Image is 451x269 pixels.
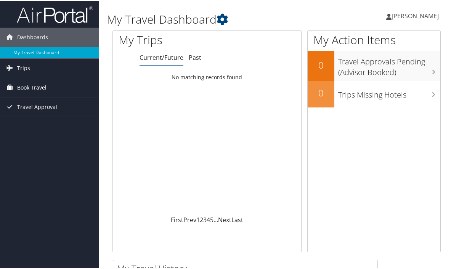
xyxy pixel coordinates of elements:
h1: My Travel Dashboard [107,11,333,27]
a: 1 [196,215,200,223]
span: Dashboards [17,27,48,46]
a: Past [189,53,201,61]
h3: Trips Missing Hotels [338,85,440,99]
a: 5 [210,215,213,223]
td: No matching records found [113,70,301,83]
span: … [213,215,218,223]
h1: My Trips [119,31,217,47]
h1: My Action Items [308,31,440,47]
a: 0Trips Missing Hotels [308,80,440,107]
a: First [171,215,183,223]
a: 2 [200,215,203,223]
span: [PERSON_NAME] [392,11,439,19]
a: Prev [183,215,196,223]
a: 4 [207,215,210,223]
a: 3 [203,215,207,223]
h2: 0 [308,86,334,99]
a: [PERSON_NAME] [386,4,446,27]
a: Last [231,215,243,223]
a: 0Travel Approvals Pending (Advisor Booked) [308,50,440,80]
h3: Travel Approvals Pending (Advisor Booked) [338,52,440,77]
h2: 0 [308,58,334,71]
span: Trips [17,58,30,77]
a: Next [218,215,231,223]
span: Book Travel [17,77,47,96]
img: airportal-logo.png [17,5,93,23]
a: Current/Future [140,53,183,61]
span: Travel Approval [17,97,57,116]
